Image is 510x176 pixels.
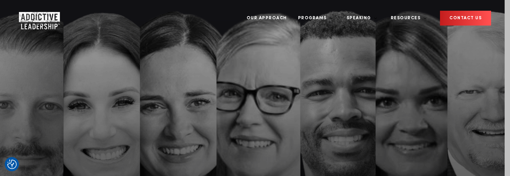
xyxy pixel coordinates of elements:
button: Consent Preferences [7,160,17,169]
img: Revisit consent button [7,160,17,169]
a: CONTACT US [440,11,491,26]
a: Programs [293,6,333,30]
a: Resources [386,6,427,30]
a: Our Approach [242,6,292,30]
a: Home [19,12,57,25]
a: Speaking [342,6,377,30]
